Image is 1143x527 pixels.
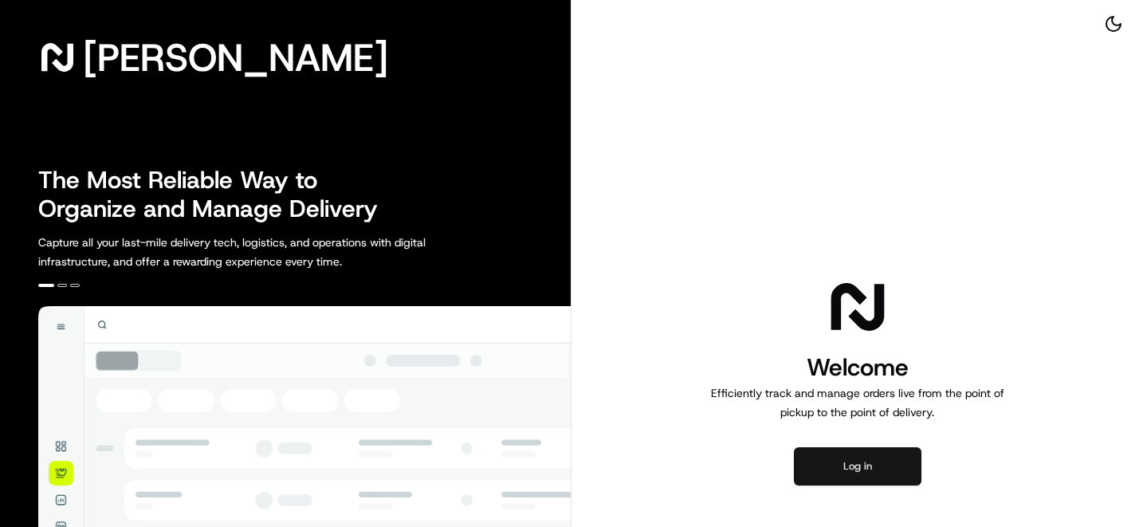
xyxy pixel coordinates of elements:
p: Capture all your last-mile delivery tech, logistics, and operations with digital infrastructure, ... [38,233,497,271]
h1: Welcome [705,352,1011,383]
p: Efficiently track and manage orders live from the point of pickup to the point of delivery. [705,383,1011,422]
h2: The Most Reliable Way to Organize and Manage Delivery [38,166,395,223]
span: [PERSON_NAME] [83,41,388,73]
button: Log in [794,447,921,486]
